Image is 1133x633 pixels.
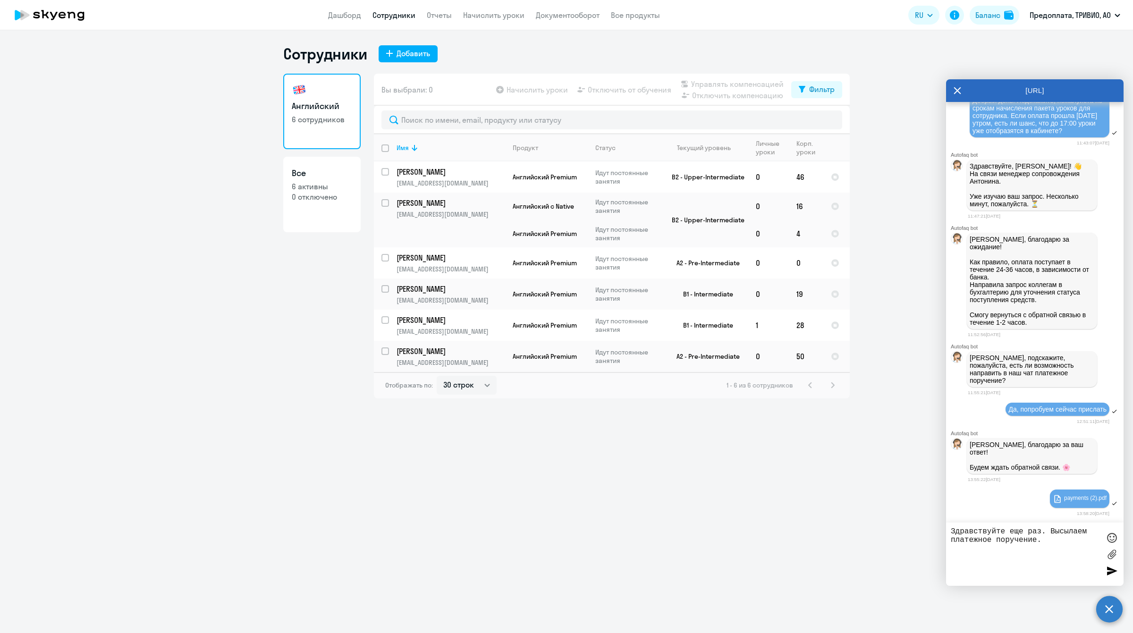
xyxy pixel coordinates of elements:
[397,198,503,208] p: [PERSON_NAME]
[660,161,748,193] td: B2 - Upper-Intermediate
[951,152,1124,158] div: Autofaq bot
[397,346,505,356] a: [PERSON_NAME]
[397,210,505,219] p: [EMAIL_ADDRESS][DOMAIN_NAME]
[595,143,616,152] div: Статус
[809,84,835,95] div: Фильтр
[915,9,923,21] span: RU
[595,225,660,242] p: Идут постоянные занятия
[660,279,748,310] td: B1 - Intermediate
[397,167,503,177] p: [PERSON_NAME]
[283,44,367,63] h1: Сотрудники
[292,192,352,202] p: 0 отключено
[972,97,1104,135] span: Добрый день! Подскажите, пожалуйста по срокам начисления пакета уроков для сотрудника. Если оплат...
[748,193,789,220] td: 0
[379,45,438,62] button: Добавить
[427,10,452,20] a: Отчеты
[968,213,1000,219] time: 11:47:21[DATE]
[1008,405,1107,413] span: Да, попробуем сейчас прислать
[595,198,660,215] p: Идут постоянные занятия
[397,346,503,356] p: [PERSON_NAME]
[951,344,1124,349] div: Autofaq bot
[1025,4,1125,26] button: Предоплата, ТРИВИО, АО
[611,10,660,20] a: Все продукты
[951,352,963,365] img: bot avatar
[951,439,963,452] img: bot avatar
[513,352,577,361] span: Английский Premium
[789,247,823,279] td: 0
[970,162,1094,208] p: Здравствуйте, [PERSON_NAME]! 👋 ﻿На связи менеджер сопровождения Антонина. Уже изучаю ваш запрос. ...
[791,81,842,98] button: Фильтр
[789,193,823,220] td: 16
[748,279,789,310] td: 0
[595,348,660,365] p: Идут постоянные занятия
[397,143,505,152] div: Имя
[660,193,748,247] td: B2 - Upper-Intermediate
[1004,10,1014,20] img: balance
[381,110,842,129] input: Поиск по имени, email, продукту или статусу
[595,254,660,271] p: Идут постоянные занятия
[397,284,503,294] p: [PERSON_NAME]
[397,315,505,325] a: [PERSON_NAME]
[397,48,430,59] div: Добавить
[536,10,600,20] a: Документооборот
[789,310,823,341] td: 28
[975,9,1000,21] div: Баланс
[1053,492,1107,504] a: payments (2).pdf
[513,321,577,329] span: Английский Premium
[292,100,352,112] h3: Английский
[292,167,352,179] h3: Все
[292,82,307,97] img: english
[397,198,505,208] a: [PERSON_NAME]
[372,10,415,20] a: Сотрудники
[1030,9,1111,21] p: Предоплата, ТРИВИО, АО
[970,236,1094,326] p: [PERSON_NAME], благодарю за ожидание! Как правило, оплата поступает в течение 24-36 часов, в зави...
[397,358,505,367] p: [EMAIL_ADDRESS][DOMAIN_NAME]
[951,527,1100,581] textarea: Здравствуйте еще раз. Высылаем платежное поручение.
[908,6,939,25] button: RU
[397,284,505,294] a: [PERSON_NAME]
[789,279,823,310] td: 19
[748,220,789,247] td: 0
[397,327,505,336] p: [EMAIL_ADDRESS][DOMAIN_NAME]
[748,247,789,279] td: 0
[789,341,823,372] td: 50
[292,114,352,125] p: 6 сотрудников
[968,477,1000,482] time: 13:55:22[DATE]
[951,225,1124,231] div: Autofaq bot
[463,10,524,20] a: Начислить уроки
[292,181,352,192] p: 6 активны
[660,341,748,372] td: A2 - Pre-Intermediate
[397,253,503,263] p: [PERSON_NAME]
[748,310,789,341] td: 1
[513,229,577,238] span: Английский Premium
[397,265,505,273] p: [EMAIL_ADDRESS][DOMAIN_NAME]
[1077,511,1109,516] time: 13:58:20[DATE]
[727,381,793,389] span: 1 - 6 из 6 сотрудников
[660,310,748,341] td: B1 - Intermediate
[968,390,1000,395] time: 11:55:21[DATE]
[660,247,748,279] td: A2 - Pre-Intermediate
[951,430,1124,436] div: Autofaq bot
[970,6,1019,25] button: Балансbalance
[595,169,660,186] p: Идут постоянные занятия
[1077,140,1109,145] time: 11:43:07[DATE]
[970,354,1094,384] p: [PERSON_NAME], подскажите, пожалуйста, есть ли возможность направить в наш чат платежное поручение?
[789,161,823,193] td: 46
[283,74,361,149] a: Английский6 сотрудников
[397,167,505,177] a: [PERSON_NAME]
[970,441,1094,471] p: [PERSON_NAME], благодарю за ваш ответ! Будем ждать обратной связи. 🌸
[756,139,788,156] div: Личные уроки
[385,381,433,389] span: Отображать по:
[595,286,660,303] p: Идут постоянные занятия
[595,317,660,334] p: Идут постоянные занятия
[397,143,409,152] div: Имя
[381,84,433,95] span: Вы выбрали: 0
[397,315,503,325] p: [PERSON_NAME]
[968,332,1000,337] time: 11:52:56[DATE]
[397,253,505,263] a: [PERSON_NAME]
[668,143,748,152] div: Текущий уровень
[283,157,361,232] a: Все6 активны0 отключено
[951,160,963,174] img: bot avatar
[951,233,963,247] img: bot avatar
